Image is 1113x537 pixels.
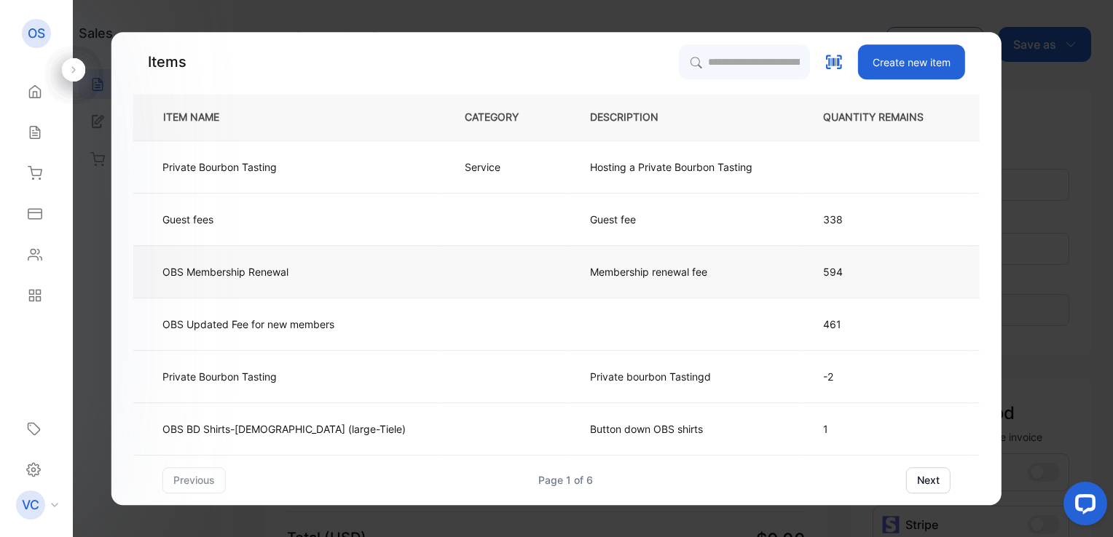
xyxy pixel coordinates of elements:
[906,467,951,493] button: next
[590,421,703,437] p: Button down OBS shirts
[823,264,947,279] p: 594
[590,159,752,175] p: Hosting a Private Bourbon Tasting
[22,496,39,514] p: VC
[823,421,947,437] p: 1
[858,44,965,79] button: Create new item
[823,110,947,125] p: QUANTITY REMAINS
[823,369,947,384] p: -2
[590,264,707,279] p: Membership renewal fee
[162,264,288,279] p: OBS Membership Renewal
[590,212,660,227] p: Guest fee
[162,159,277,175] p: Private Bourbon Tasting
[148,51,186,73] p: Items
[162,467,226,493] button: previous
[590,369,711,384] p: Private bourbon Tastingd
[590,110,682,125] p: DESCRIPTION
[465,159,500,175] p: Service
[162,421,406,437] p: OBS BD Shirts-[DEMOGRAPHIC_DATA] (large-Tiele)
[823,317,947,332] p: 461
[162,369,277,384] p: Private Bourbon Tasting
[465,110,542,125] p: CATEGORY
[162,212,259,227] p: Guest fees
[538,472,593,488] div: Page 1 of 6
[162,317,334,332] p: OBS Updated Fee for new members
[823,212,947,227] p: 338
[157,110,243,125] p: ITEM NAME
[28,24,45,43] p: OS
[1052,476,1113,537] iframe: LiveChat chat widget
